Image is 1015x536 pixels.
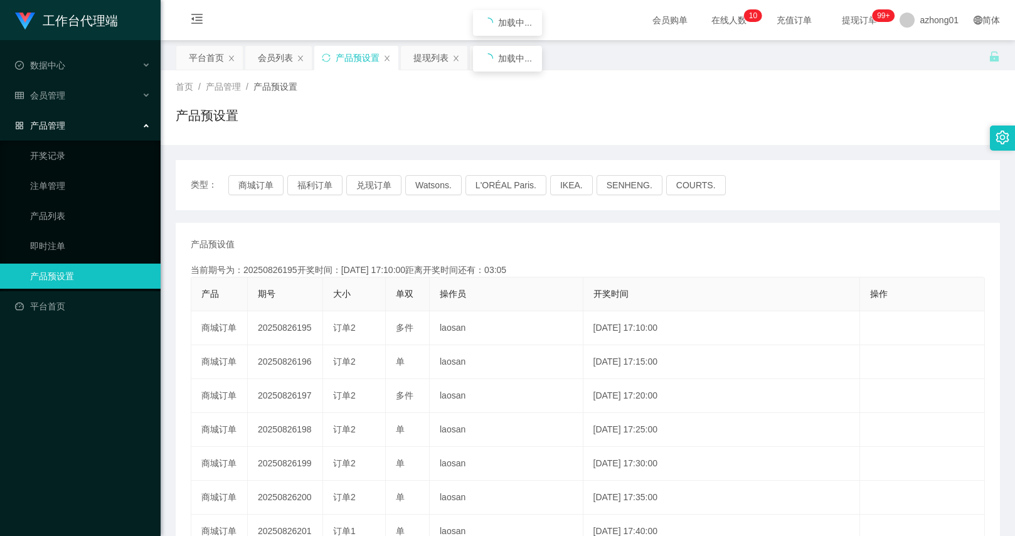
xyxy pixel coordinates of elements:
[430,379,583,413] td: laosan
[15,13,35,30] img: logo.9652507e.png
[396,390,413,400] span: 多件
[430,447,583,481] td: laosan
[346,175,401,195] button: 兑现订单
[189,46,224,70] div: 平台首页
[989,51,1000,62] i: 图标: unlock
[201,289,219,299] span: 产品
[15,15,118,25] a: 工作台代理端
[15,60,65,70] span: 数据中心
[253,82,297,92] span: 产品预设置
[333,526,356,536] span: 订单1
[176,106,238,125] h1: 产品预设置
[248,379,323,413] td: 20250826197
[198,82,201,92] span: /
[322,53,331,62] i: 图标: sync
[191,264,985,277] div: 当前期号为：20250826195开奖时间：[DATE] 17:10:00距离开奖时间还有：03:05
[383,55,391,62] i: 图标: close
[753,9,757,22] p: 0
[396,289,413,299] span: 单双
[597,175,662,195] button: SENHENG.
[333,289,351,299] span: 大小
[872,9,895,22] sup: 974
[974,16,982,24] i: 图标: global
[248,345,323,379] td: 20250826196
[430,311,583,345] td: laosan
[705,16,753,24] span: 在线人数
[583,413,861,447] td: [DATE] 17:25:00
[870,289,888,299] span: 操作
[396,356,405,367] span: 单
[666,175,726,195] button: COURTS.
[176,1,218,41] i: 图标: menu-fold
[483,53,493,63] i: icon: loading
[430,345,583,379] td: laosan
[583,311,861,345] td: [DATE] 17:10:00
[333,458,356,468] span: 订单2
[430,413,583,447] td: laosan
[206,82,241,92] span: 产品管理
[465,175,546,195] button: L'ORÉAL Paris.
[996,131,1009,144] i: 图标: setting
[744,9,762,22] sup: 10
[405,175,462,195] button: Watsons.
[246,82,248,92] span: /
[297,55,304,62] i: 图标: close
[583,481,861,515] td: [DATE] 17:35:00
[749,9,753,22] p: 1
[248,447,323,481] td: 20250826199
[248,413,323,447] td: 20250826198
[770,16,818,24] span: 充值订单
[15,121,65,131] span: 产品管理
[176,82,193,92] span: 首页
[191,447,248,481] td: 商城订单
[333,424,356,434] span: 订单2
[191,238,235,251] span: 产品预设值
[583,379,861,413] td: [DATE] 17:20:00
[15,91,24,100] i: 图标: table
[287,175,343,195] button: 福利订单
[333,390,356,400] span: 订单2
[396,424,405,434] span: 单
[191,481,248,515] td: 商城订单
[333,492,356,502] span: 订单2
[333,356,356,367] span: 订单2
[30,264,151,289] a: 产品预设置
[15,61,24,70] i: 图标: check-circle-o
[498,53,532,63] span: 加载中...
[413,46,449,70] div: 提现列表
[396,492,405,502] span: 单
[396,458,405,468] span: 单
[15,90,65,100] span: 会员管理
[430,481,583,515] td: laosan
[30,203,151,228] a: 产品列表
[258,289,275,299] span: 期号
[191,175,228,195] span: 类型：
[336,46,380,70] div: 产品预设置
[483,18,493,28] i: icon: loading
[30,143,151,168] a: 开奖记录
[396,526,405,536] span: 单
[836,16,883,24] span: 提现订单
[248,481,323,515] td: 20250826200
[43,1,118,41] h1: 工作台代理端
[452,55,460,62] i: 图标: close
[583,447,861,481] td: [DATE] 17:30:00
[440,289,466,299] span: 操作员
[191,379,248,413] td: 商城订单
[15,121,24,130] i: 图标: appstore-o
[228,55,235,62] i: 图标: close
[191,413,248,447] td: 商城订单
[191,345,248,379] td: 商城订单
[30,173,151,198] a: 注单管理
[498,18,532,28] span: 加载中...
[333,323,356,333] span: 订单2
[593,289,629,299] span: 开奖时间
[30,233,151,259] a: 即时注单
[15,294,151,319] a: 图标: dashboard平台首页
[550,175,593,195] button: IKEA.
[396,323,413,333] span: 多件
[228,175,284,195] button: 商城订单
[191,311,248,345] td: 商城订单
[258,46,293,70] div: 会员列表
[583,345,861,379] td: [DATE] 17:15:00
